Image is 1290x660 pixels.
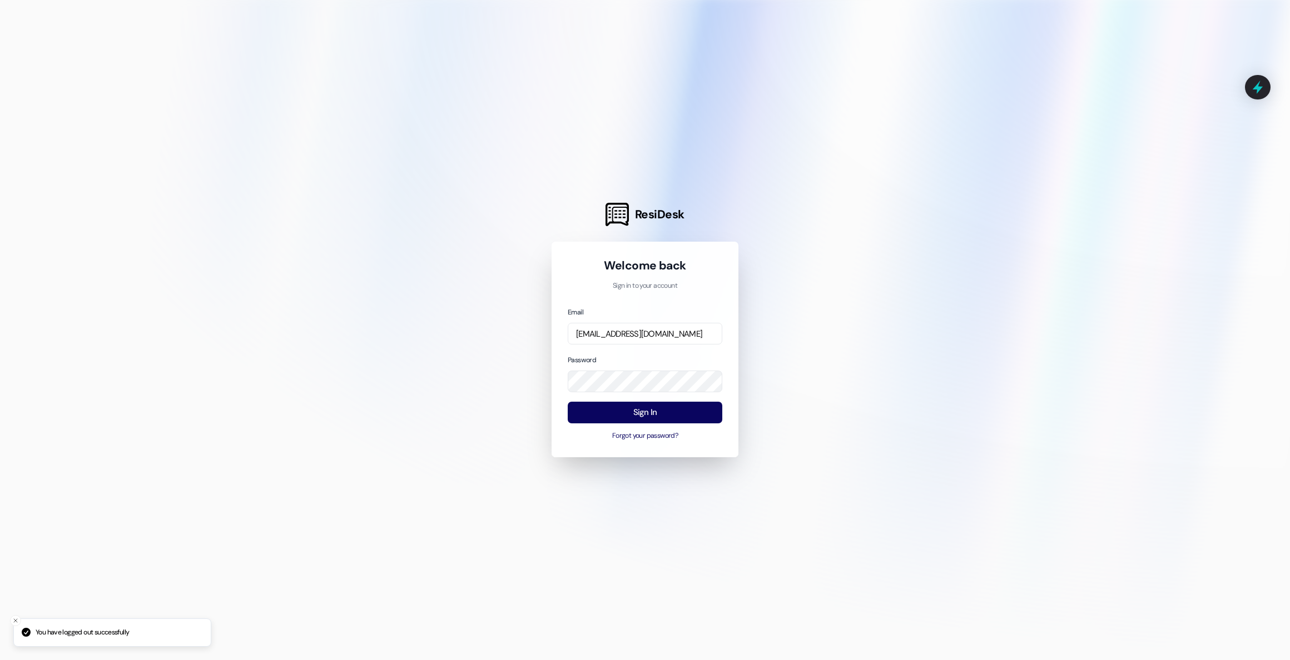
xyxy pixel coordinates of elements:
label: Password [568,356,596,364]
p: You have logged out successfully [36,628,129,638]
button: Sign In [568,402,722,423]
span: ResiDesk [635,207,684,222]
button: Forgot your password? [568,431,722,441]
h1: Welcome back [568,258,722,273]
input: name@example.com [568,323,722,344]
p: Sign in to your account [568,281,722,291]
img: ResiDesk Logo [606,203,629,226]
label: Email [568,308,583,317]
button: Close toast [10,615,21,626]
